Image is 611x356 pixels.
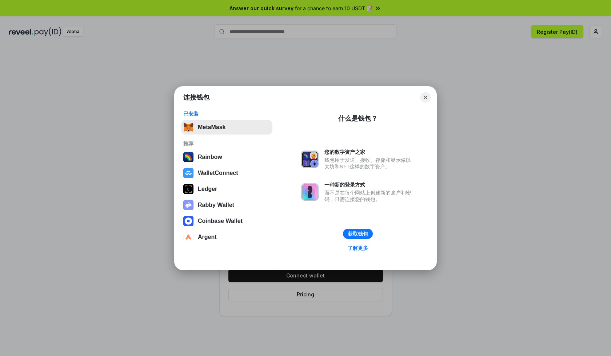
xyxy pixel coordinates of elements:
[183,200,193,210] img: svg+xml,%3Csvg%20xmlns%3D%22http%3A%2F%2Fwww.w3.org%2F2000%2Fsvg%22%20fill%3D%22none%22%20viewBox...
[181,198,272,212] button: Rabby Wallet
[338,114,378,123] div: 什么是钱包？
[198,154,222,160] div: Rainbow
[324,181,415,188] div: 一种新的登录方式
[183,184,193,194] img: svg+xml,%3Csvg%20xmlns%3D%22http%3A%2F%2Fwww.w3.org%2F2000%2Fsvg%22%20width%3D%2228%22%20height%3...
[183,152,193,162] img: svg+xml,%3Csvg%20width%3D%22120%22%20height%3D%22120%22%20viewBox%3D%220%200%20120%20120%22%20fil...
[181,166,272,180] button: WalletConnect
[181,230,272,244] button: Argent
[198,234,217,240] div: Argent
[198,202,234,208] div: Rabby Wallet
[348,231,368,237] div: 获取钱包
[181,120,272,135] button: MetaMask
[420,92,431,103] button: Close
[183,122,193,132] img: svg+xml,%3Csvg%20fill%3D%22none%22%20height%3D%2233%22%20viewBox%3D%220%200%2035%2033%22%20width%...
[181,182,272,196] button: Ledger
[324,149,415,155] div: 您的数字资产之家
[183,111,270,117] div: 已安装
[343,243,372,253] a: 了解更多
[183,168,193,178] img: svg+xml,%3Csvg%20width%3D%2228%22%20height%3D%2228%22%20viewBox%3D%220%200%2028%2028%22%20fill%3D...
[181,214,272,228] button: Coinbase Wallet
[183,232,193,242] img: svg+xml,%3Csvg%20width%3D%2228%22%20height%3D%2228%22%20viewBox%3D%220%200%2028%2028%22%20fill%3D...
[343,229,373,239] button: 获取钱包
[301,183,319,201] img: svg+xml,%3Csvg%20xmlns%3D%22http%3A%2F%2Fwww.w3.org%2F2000%2Fsvg%22%20fill%3D%22none%22%20viewBox...
[183,93,209,102] h1: 连接钱包
[198,124,225,131] div: MetaMask
[348,245,368,251] div: 了解更多
[181,150,272,164] button: Rainbow
[198,218,243,224] div: Coinbase Wallet
[198,170,238,176] div: WalletConnect
[183,140,270,147] div: 推荐
[198,186,217,192] div: Ledger
[324,157,415,170] div: 钱包用于发送、接收、存储和显示像以太坊和NFT这样的数字资产。
[301,151,319,168] img: svg+xml,%3Csvg%20xmlns%3D%22http%3A%2F%2Fwww.w3.org%2F2000%2Fsvg%22%20fill%3D%22none%22%20viewBox...
[183,216,193,226] img: svg+xml,%3Csvg%20width%3D%2228%22%20height%3D%2228%22%20viewBox%3D%220%200%2028%2028%22%20fill%3D...
[324,189,415,203] div: 而不是在每个网站上创建新的账户和密码，只需连接您的钱包。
